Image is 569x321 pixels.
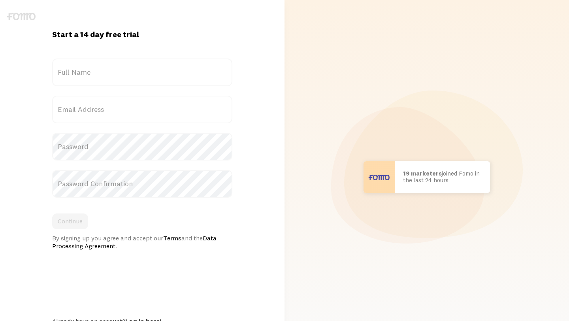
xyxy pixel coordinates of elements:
[7,13,36,20] img: fomo-logo-gray-b99e0e8ada9f9040e2984d0d95b3b12da0074ffd48d1e5cb62ac37fc77b0b268.svg
[52,234,232,250] div: By signing up you agree and accept our and the .
[364,161,395,193] img: User avatar
[52,96,232,123] label: Email Address
[52,234,217,250] a: Data Processing Agreement
[52,29,232,40] h1: Start a 14 day free trial
[52,133,232,160] label: Password
[403,170,442,177] b: 19 marketers
[163,234,181,242] a: Terms
[52,59,232,86] label: Full Name
[52,170,232,198] label: Password Confirmation
[403,170,482,183] p: joined Fomo in the last 24 hours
